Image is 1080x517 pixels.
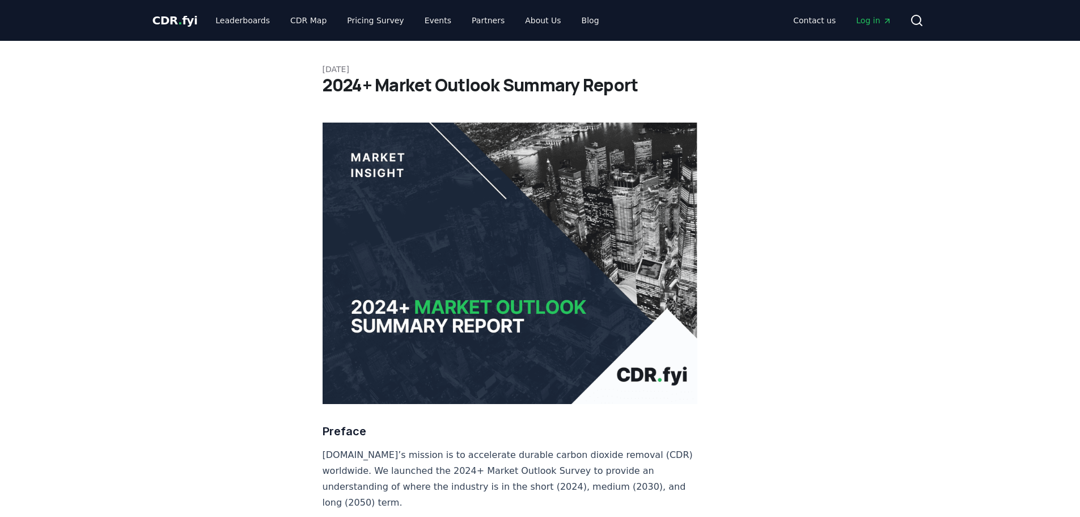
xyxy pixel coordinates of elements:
[178,14,182,27] span: .
[206,10,279,31] a: Leaderboards
[323,447,698,511] p: [DOMAIN_NAME]’s mission is to accelerate durable carbon dioxide removal (CDR) worldwide. We launc...
[856,15,891,26] span: Log in
[153,12,198,28] a: CDR.fyi
[847,10,900,31] a: Log in
[323,64,758,75] p: [DATE]
[323,422,698,440] h3: Preface
[784,10,900,31] nav: Main
[153,14,198,27] span: CDR fyi
[784,10,845,31] a: Contact us
[323,123,698,404] img: blog post image
[416,10,460,31] a: Events
[281,10,336,31] a: CDR Map
[516,10,570,31] a: About Us
[573,10,608,31] a: Blog
[323,75,758,95] h1: 2024+ Market Outlook Summary Report
[463,10,514,31] a: Partners
[338,10,413,31] a: Pricing Survey
[206,10,608,31] nav: Main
